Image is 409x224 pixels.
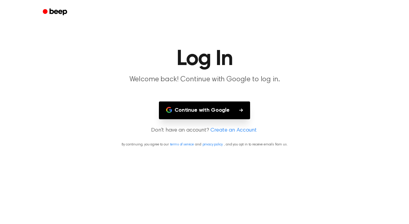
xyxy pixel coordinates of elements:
[203,143,223,146] a: privacy policy
[210,126,257,135] a: Create an Account
[51,48,359,70] h1: Log In
[159,101,250,119] button: Continue with Google
[39,6,73,18] a: Beep
[170,143,194,146] a: terms of service
[7,126,402,135] p: Don't have an account?
[7,142,402,147] p: By continuing, you agree to our and , and you opt in to receive emails from us.
[89,75,320,85] p: Welcome back! Continue with Google to log in.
